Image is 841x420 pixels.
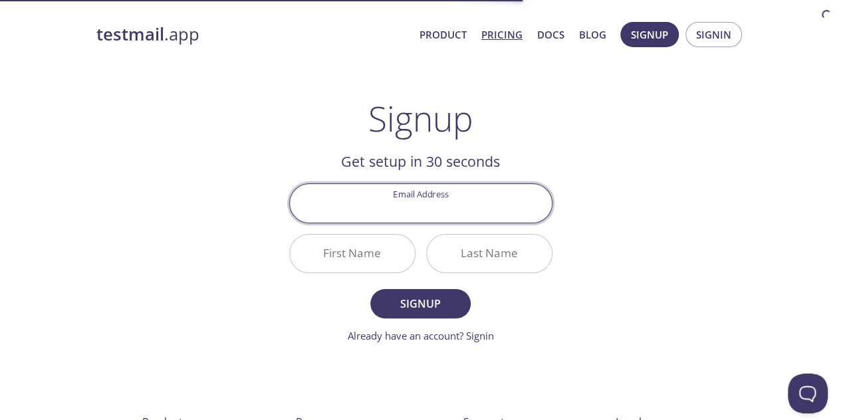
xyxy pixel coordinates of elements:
a: Product [420,26,467,43]
a: Pricing [481,26,523,43]
button: Signup [620,22,679,47]
span: Signup [385,294,455,313]
a: Already have an account? Signin [348,329,494,342]
button: Signin [685,22,742,47]
strong: testmail [96,23,164,46]
a: Blog [579,26,606,43]
h1: Signup [368,98,473,138]
h2: Get setup in 30 seconds [289,150,552,173]
iframe: Help Scout Beacon - Open [788,373,828,413]
button: Signup [370,289,470,318]
a: testmail.app [96,23,409,46]
span: Signin [696,26,731,43]
a: Docs [537,26,564,43]
span: Signup [631,26,668,43]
